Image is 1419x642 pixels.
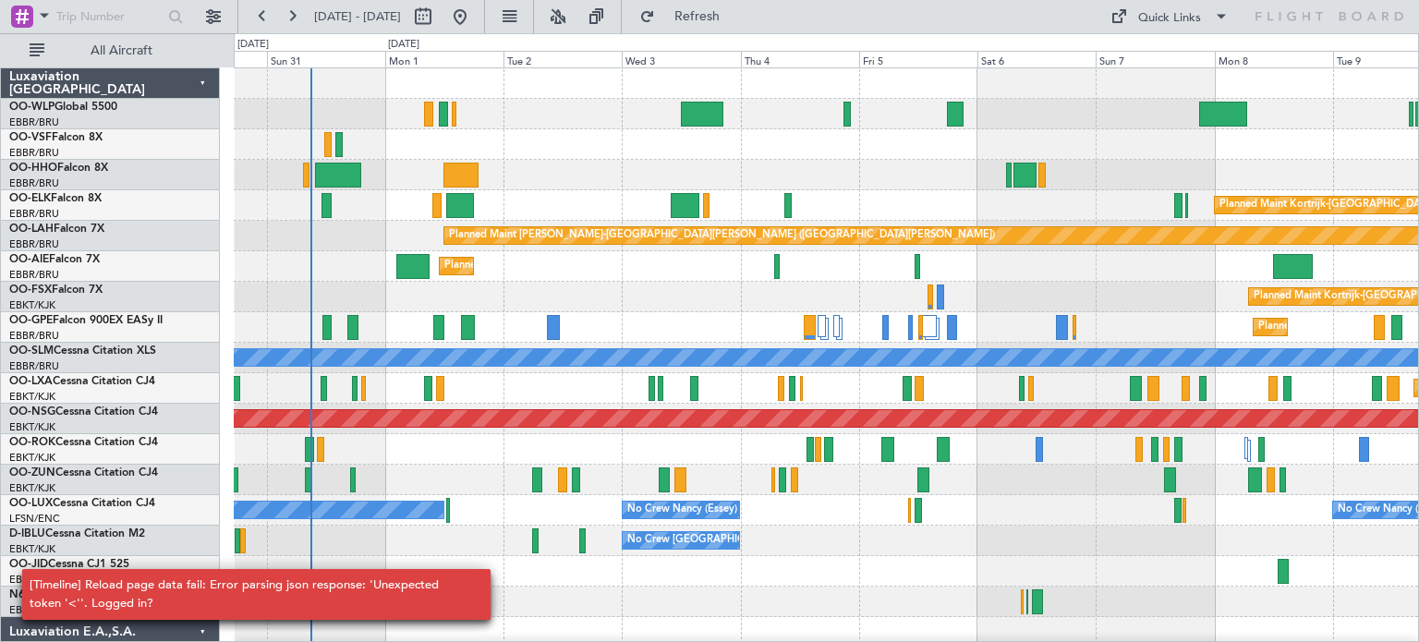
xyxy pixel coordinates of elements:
[627,496,737,524] div: No Crew Nancy (Essey)
[9,390,55,404] a: EBKT/KJK
[741,51,859,67] div: Thu 4
[444,252,735,280] div: Planned Maint [GEOGRAPHIC_DATA] ([GEOGRAPHIC_DATA])
[9,193,102,204] a: OO-ELKFalcon 8X
[9,268,59,282] a: EBBR/BRU
[1096,51,1214,67] div: Sun 7
[9,115,59,129] a: EBBR/BRU
[9,329,59,343] a: EBBR/BRU
[9,437,55,448] span: OO-ROK
[9,132,52,143] span: OO-VSF
[9,359,59,373] a: EBBR/BRU
[9,254,49,265] span: OO-AIE
[631,2,742,31] button: Refresh
[9,285,103,296] a: OO-FSXFalcon 7X
[1101,2,1238,31] button: Quick Links
[20,36,200,66] button: All Aircraft
[9,406,55,418] span: OO-NSG
[9,315,53,326] span: OO-GPE
[9,345,156,357] a: OO-SLMCessna Citation XLS
[9,237,59,251] a: EBBR/BRU
[9,102,117,113] a: OO-WLPGlobal 5500
[9,193,51,204] span: OO-ELK
[9,163,57,174] span: OO-HHO
[9,376,53,387] span: OO-LXA
[30,576,463,612] div: [Timeline] Reload page data fail: Error parsing json response: 'Unexpected token '<''. Logged in?
[9,207,59,221] a: EBBR/BRU
[237,37,269,53] div: [DATE]
[859,51,977,67] div: Fri 5
[9,102,55,113] span: OO-WLP
[9,298,55,312] a: EBKT/KJK
[385,51,503,67] div: Mon 1
[9,132,103,143] a: OO-VSFFalcon 8X
[9,467,158,478] a: OO-ZUNCessna Citation CJ4
[449,222,995,249] div: Planned Maint [PERSON_NAME]-[GEOGRAPHIC_DATA][PERSON_NAME] ([GEOGRAPHIC_DATA][PERSON_NAME])
[9,406,158,418] a: OO-NSGCessna Citation CJ4
[9,528,45,539] span: D-IBLU
[9,420,55,434] a: EBKT/KJK
[9,498,53,509] span: OO-LUX
[627,527,937,554] div: No Crew [GEOGRAPHIC_DATA] ([GEOGRAPHIC_DATA] National)
[9,437,158,448] a: OO-ROKCessna Citation CJ4
[267,51,385,67] div: Sun 31
[9,285,52,296] span: OO-FSX
[9,176,59,190] a: EBBR/BRU
[1215,51,1333,67] div: Mon 8
[9,498,155,509] a: OO-LUXCessna Citation CJ4
[9,315,163,326] a: OO-GPEFalcon 900EX EASy II
[9,512,60,526] a: LFSN/ENC
[9,224,54,235] span: OO-LAH
[9,376,155,387] a: OO-LXACessna Citation CJ4
[9,451,55,465] a: EBKT/KJK
[622,51,740,67] div: Wed 3
[503,51,622,67] div: Tue 2
[9,542,55,556] a: EBKT/KJK
[48,44,195,57] span: All Aircraft
[9,528,145,539] a: D-IBLUCessna Citation M2
[314,8,401,25] span: [DATE] - [DATE]
[9,345,54,357] span: OO-SLM
[9,146,59,160] a: EBBR/BRU
[977,51,1096,67] div: Sat 6
[9,254,100,265] a: OO-AIEFalcon 7X
[388,37,419,53] div: [DATE]
[9,467,55,478] span: OO-ZUN
[1138,9,1201,28] div: Quick Links
[9,481,55,495] a: EBKT/KJK
[659,10,736,23] span: Refresh
[9,224,104,235] a: OO-LAHFalcon 7X
[56,3,163,30] input: Trip Number
[9,163,108,174] a: OO-HHOFalcon 8X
